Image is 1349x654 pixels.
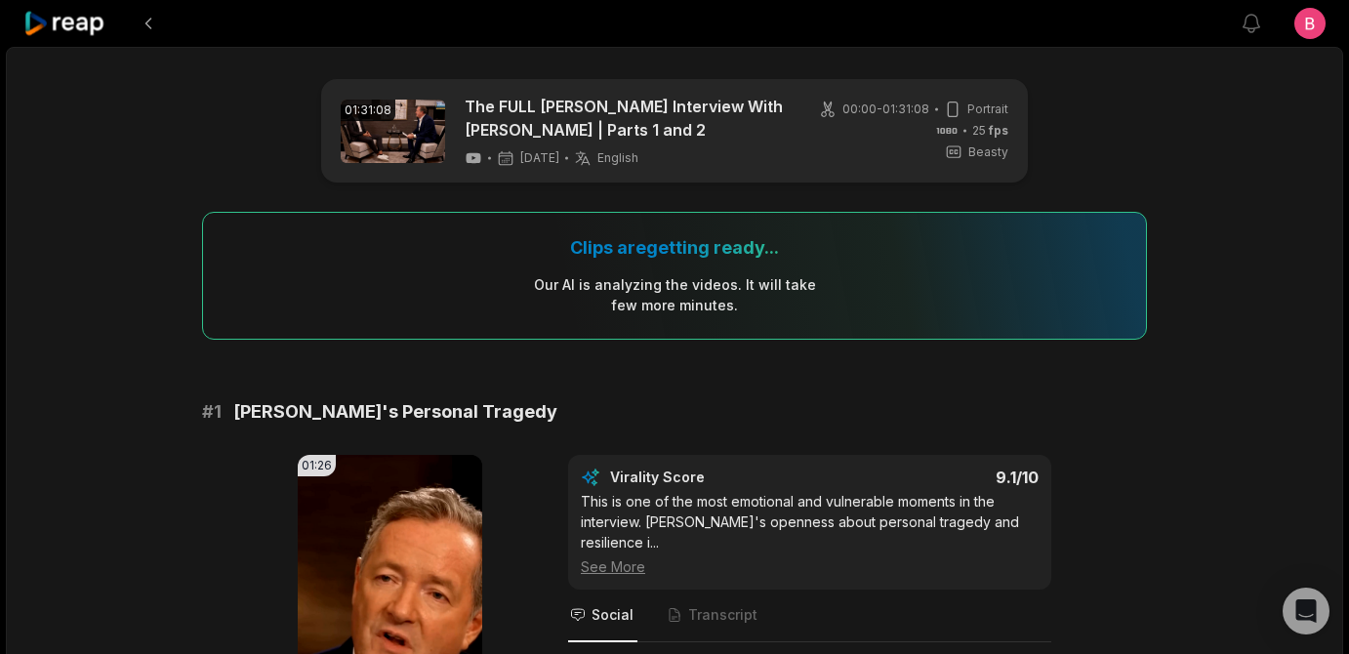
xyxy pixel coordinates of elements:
div: This is one of the most emotional and vulnerable moments in the interview. [PERSON_NAME]'s openne... [581,491,1039,577]
a: The FULL [PERSON_NAME] Interview With [PERSON_NAME] | Parts 1 and 2 [465,95,796,142]
span: [PERSON_NAME]'s Personal Tragedy [233,398,557,426]
span: English [597,150,638,166]
span: Beasty [968,143,1008,161]
span: [DATE] [520,150,559,166]
div: Our AI is analyzing the video s . It will take few more minutes. [533,274,817,315]
div: Clips are getting ready... [570,236,779,259]
div: Virality Score [610,468,820,487]
span: 00:00 - 01:31:08 [842,101,929,118]
span: Portrait [967,101,1008,118]
nav: Tabs [568,590,1051,642]
span: 25 [972,122,1008,140]
span: fps [989,123,1008,138]
span: Transcript [688,605,757,625]
div: 9.1 /10 [830,468,1040,487]
span: # 1 [202,398,222,426]
div: See More [581,556,1039,577]
span: Social [592,605,634,625]
div: Open Intercom Messenger [1283,588,1329,634]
